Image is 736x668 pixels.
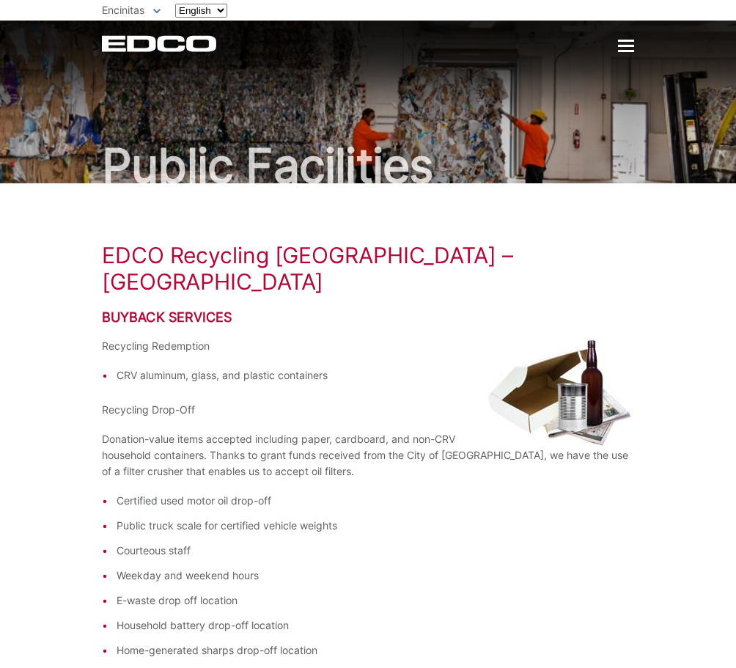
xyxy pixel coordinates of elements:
[102,142,634,189] h2: Public Facilities
[117,518,634,534] li: Public truck scale for certified vehicle weights
[117,617,634,634] li: Household battery drop-off location
[117,367,634,383] li: CRV aluminum, glass, and plastic containers
[102,402,634,418] p: Recycling Drop-Off
[102,338,634,354] p: Recycling Redemption
[117,493,634,509] li: Certified used motor oil drop-off
[117,592,634,609] li: E-waste drop off location
[487,338,634,447] img: Recycling
[117,568,634,584] li: Weekday and weekend hours
[102,35,218,52] a: EDCD logo. Return to the homepage.
[102,309,634,326] h2: Buyback Services
[102,431,634,480] p: Donation-value items accepted including paper, cardboard, and non-CRV household containers. Thank...
[175,4,227,18] select: Select a language
[117,543,634,559] li: Courteous staff
[117,642,634,658] li: Home-generated sharps drop-off location
[102,242,634,295] h1: EDCO Recycling [GEOGRAPHIC_DATA] – [GEOGRAPHIC_DATA]
[102,4,144,16] span: Encinitas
